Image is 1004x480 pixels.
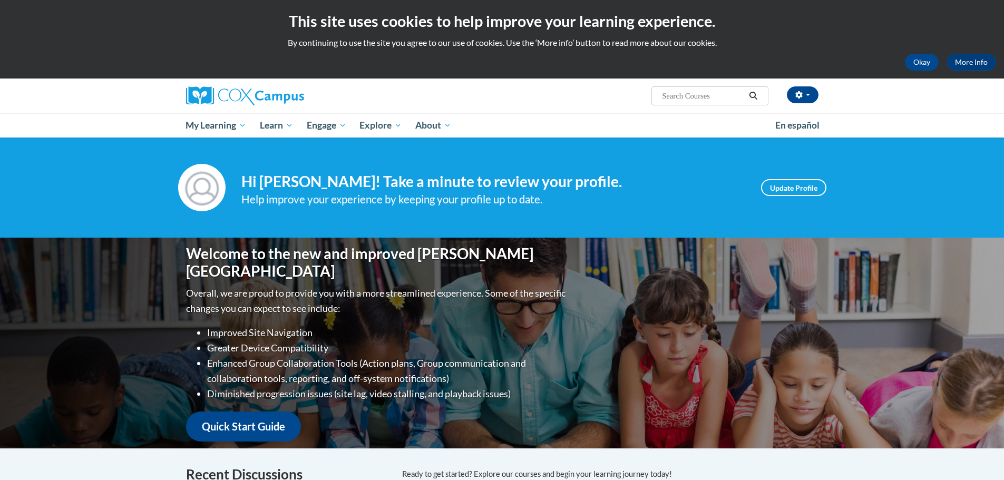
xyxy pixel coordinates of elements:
li: Enhanced Group Collaboration Tools (Action plans, Group communication and collaboration tools, re... [207,356,568,386]
a: About [408,113,458,138]
span: Engage [307,119,346,132]
a: Engage [300,113,353,138]
button: Okay [905,54,939,71]
a: More Info [947,54,996,71]
p: Overall, we are proud to provide you with a more streamlined experience. Some of the specific cha... [186,286,568,316]
h4: Hi [PERSON_NAME]! Take a minute to review your profile. [241,173,745,191]
h1: Welcome to the new and improved [PERSON_NAME][GEOGRAPHIC_DATA] [186,245,568,280]
li: Greater Device Compatibility [207,340,568,356]
li: Improved Site Navigation [207,325,568,340]
div: Main menu [170,113,834,138]
a: My Learning [179,113,254,138]
img: Profile Image [178,164,226,211]
h2: This site uses cookies to help improve your learning experience. [8,11,996,32]
div: Help improve your experience by keeping your profile up to date. [241,191,745,208]
a: Update Profile [761,179,826,196]
p: By continuing to use the site you agree to our use of cookies. Use the ‘More info’ button to read... [8,37,996,48]
span: My Learning [186,119,246,132]
span: Learn [260,119,293,132]
a: Explore [353,113,408,138]
li: Diminished progression issues (site lag, video stalling, and playback issues) [207,386,568,401]
span: En español [775,120,820,131]
input: Search Courses [661,90,745,102]
span: Explore [359,119,402,132]
img: Cox Campus [186,86,304,105]
button: Account Settings [787,86,818,103]
a: Quick Start Guide [186,412,301,442]
a: Cox Campus [186,86,386,105]
a: En español [768,114,826,136]
a: Learn [253,113,300,138]
span: About [415,119,451,132]
button: Search [745,90,761,102]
